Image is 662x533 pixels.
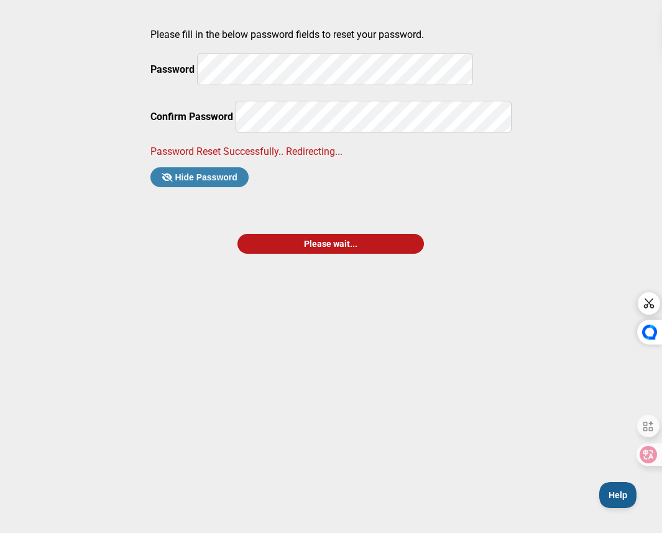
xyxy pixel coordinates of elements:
p: Please fill in the below password fields to reset your password. [150,29,512,40]
label: Confirm Password [150,111,233,123]
iframe: Toggle Customer Support [599,482,637,508]
label: Password [150,63,195,75]
div: Please wait... [237,234,424,254]
p: Password Reset Successfully.. Redirecting... [150,146,512,157]
button: Hide Password [150,167,249,187]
